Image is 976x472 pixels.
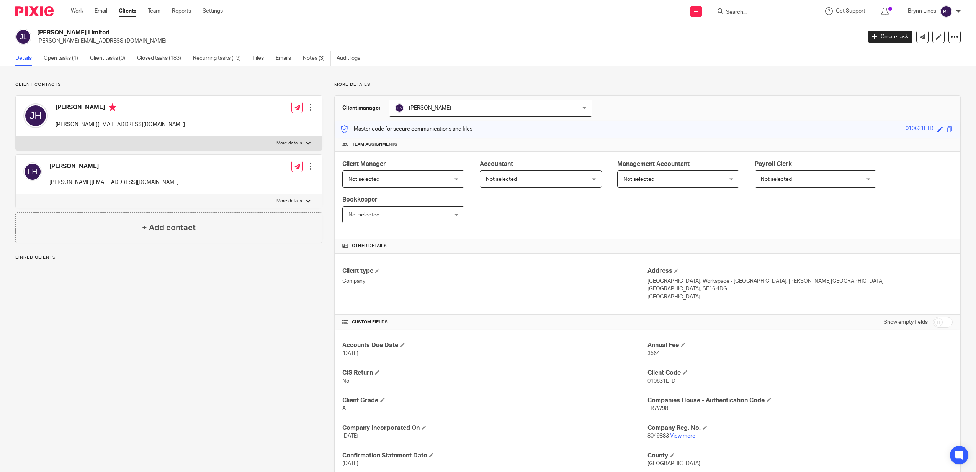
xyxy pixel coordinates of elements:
[647,461,700,466] span: [GEOGRAPHIC_DATA]
[617,161,690,167] span: Management Accountant
[119,7,136,15] a: Clients
[906,125,933,134] div: 010631LTD
[276,51,297,66] a: Emails
[23,162,42,181] img: svg%3E
[276,140,302,146] p: More details
[409,105,451,111] span: [PERSON_NAME]
[303,51,331,66] a: Notes (3)
[647,397,953,405] h4: Companies House - Authentication Code
[342,424,647,432] h4: Company Incorporated On
[56,103,185,113] h4: [PERSON_NAME]
[348,212,379,218] span: Not selected
[342,197,378,203] span: Bookkeeper
[342,433,358,439] span: [DATE]
[352,243,387,249] span: Other details
[352,141,397,147] span: Team assignments
[884,318,928,326] label: Show empty fields
[342,319,647,325] h4: CUSTOM FIELDS
[647,379,675,384] span: 010631LTD
[480,161,513,167] span: Accountant
[342,161,386,167] span: Client Manager
[342,397,647,405] h4: Client Grade
[647,341,953,349] h4: Annual Fee
[725,9,794,16] input: Search
[253,51,270,66] a: Files
[908,7,936,15] p: Brynn Lines
[49,162,179,170] h4: [PERSON_NAME]
[342,351,358,356] span: [DATE]
[142,222,196,234] h4: + Add contact
[276,198,302,204] p: More details
[647,433,669,439] span: 8049883
[37,29,693,37] h2: [PERSON_NAME] Limited
[868,31,912,43] a: Create task
[342,461,358,466] span: [DATE]
[172,7,191,15] a: Reports
[647,452,953,460] h4: County
[670,433,695,439] a: View more
[486,177,517,182] span: Not selected
[647,267,953,275] h4: Address
[203,7,223,15] a: Settings
[334,82,961,88] p: More details
[15,51,38,66] a: Details
[71,7,83,15] a: Work
[940,5,952,18] img: svg%3E
[395,103,404,113] img: svg%3E
[95,7,107,15] a: Email
[342,104,381,112] h3: Client manager
[340,125,472,133] p: Master code for secure communications and files
[49,179,179,186] p: [PERSON_NAME][EMAIL_ADDRESS][DOMAIN_NAME]
[647,424,953,432] h4: Company Reg. No.
[348,177,379,182] span: Not selected
[647,351,660,356] span: 3564
[755,161,792,167] span: Payroll Clerk
[647,293,953,301] p: [GEOGRAPHIC_DATA]
[109,103,116,111] i: Primary
[342,452,647,460] h4: Confirmation Statement Date
[761,177,792,182] span: Not selected
[342,406,346,411] span: A
[44,51,84,66] a: Open tasks (1)
[15,254,322,261] p: Linked clients
[342,341,647,349] h4: Accounts Due Date
[342,379,349,384] span: No
[137,51,187,66] a: Closed tasks (183)
[836,8,865,14] span: Get Support
[90,51,131,66] a: Client tasks (0)
[15,29,31,45] img: svg%3E
[15,6,54,16] img: Pixie
[148,7,160,15] a: Team
[647,285,953,293] p: [GEOGRAPHIC_DATA], SE16 4DG
[15,82,322,88] p: Client contacts
[337,51,366,66] a: Audit logs
[37,37,857,45] p: [PERSON_NAME][EMAIL_ADDRESS][DOMAIN_NAME]
[647,277,953,285] p: [GEOGRAPHIC_DATA], Workspace - [GEOGRAPHIC_DATA], [PERSON_NAME][GEOGRAPHIC_DATA]
[647,406,668,411] span: TR7W98
[623,177,654,182] span: Not selected
[193,51,247,66] a: Recurring tasks (19)
[647,369,953,377] h4: Client Code
[56,121,185,128] p: [PERSON_NAME][EMAIL_ADDRESS][DOMAIN_NAME]
[342,369,647,377] h4: CIS Return
[342,267,647,275] h4: Client type
[342,277,647,285] p: Company
[23,103,48,128] img: svg%3E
